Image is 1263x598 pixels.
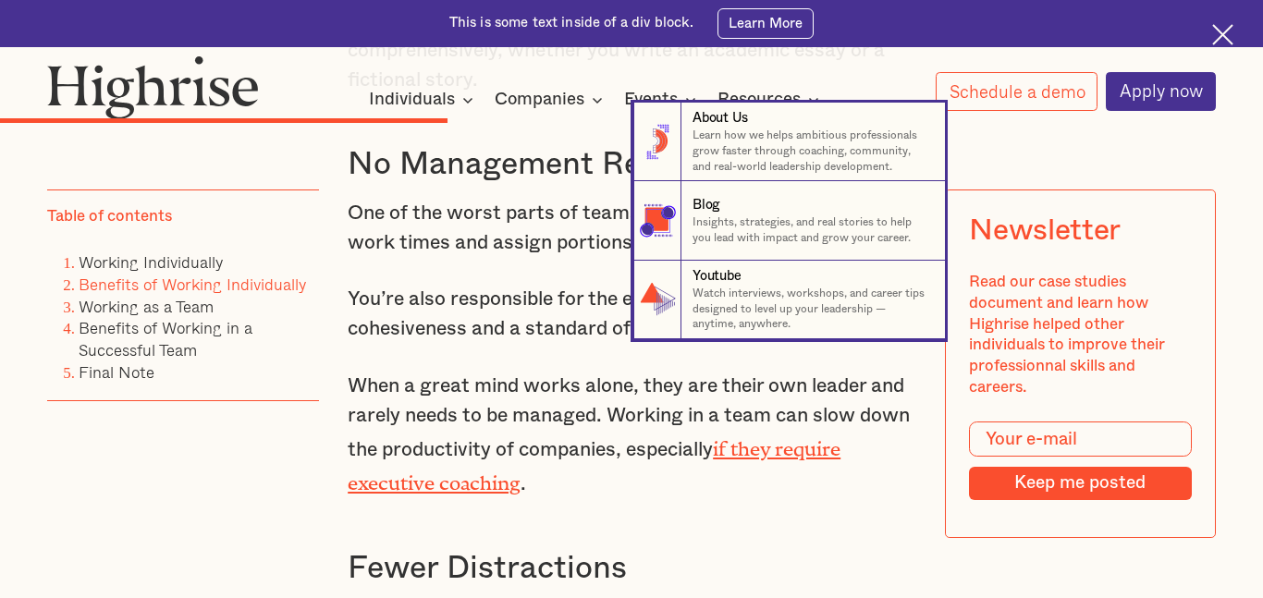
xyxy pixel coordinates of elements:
[1106,72,1216,111] a: Apply now
[717,8,814,39] a: Learn More
[79,360,154,384] a: Final Note
[449,14,694,32] div: This is some text inside of a div block.
[936,72,1098,111] a: Schedule a demo
[633,181,945,260] a: BlogInsights, strategies, and real stories to help you lead with impact and grow your career.
[693,267,741,286] div: Youtube
[495,89,608,111] div: Companies
[969,421,1191,500] form: Modal Form
[693,214,929,245] p: Insights, strategies, and real stories to help you lead with impact and grow your career.
[693,128,929,174] p: Learn how we helps ambitious professionals grow faster through coaching, community, and real-worl...
[693,196,720,214] div: Blog
[693,286,929,332] p: Watch interviews, workshops, and career tips designed to level up your leadership — anytime, anyw...
[693,109,748,128] div: About Us
[969,421,1191,457] input: Your e-mail
[348,549,915,589] h3: Fewer Distractions
[348,372,915,499] p: When a great mind works alone, they are their own leader and rarely needs to be managed. Working ...
[717,89,825,111] div: Resources
[1212,24,1233,45] img: Cross icon
[495,89,584,111] div: Companies
[969,467,1191,500] input: Keep me posted
[369,89,455,111] div: Individuals
[47,55,258,119] img: Highrise logo
[624,89,702,111] div: Events
[633,261,945,339] a: YoutubeWatch interviews, workshops, and career tips designed to level up your leadership — anytim...
[717,89,801,111] div: Resources
[633,103,945,181] a: About UsLearn how we helps ambitious professionals grow faster through coaching, community, and r...
[369,89,479,111] div: Individuals
[624,89,678,111] div: Events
